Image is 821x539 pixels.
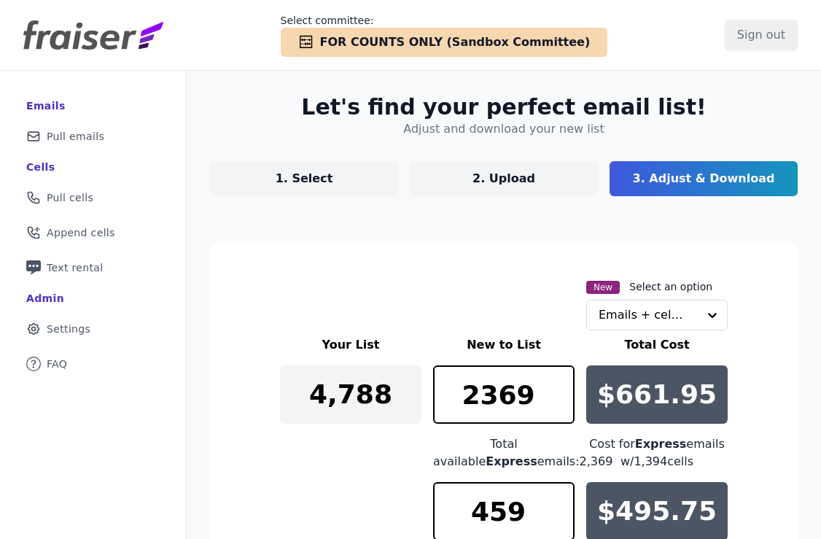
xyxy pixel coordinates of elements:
span: Pull cells [47,190,93,205]
a: Pull cells [12,182,174,214]
span: New [586,281,620,294]
p: 3. Adjust & Download [633,170,775,187]
div: Cells [26,160,55,174]
div: Admin [26,291,64,306]
p: 4,788 [309,380,392,409]
span: Text rental [47,260,104,275]
p: $661.95 [597,380,717,409]
span: Express [486,454,537,468]
input: Sign out [725,20,798,50]
a: Select committee: FOR COUNTS ONLY (Sandbox Committee) [281,13,608,57]
span: FAQ [47,357,67,371]
span: Pull emails [47,129,104,144]
img: Fraiser Logo [23,20,163,50]
a: Settings [12,313,174,345]
span: Append cells [47,225,115,240]
div: Emails [26,98,66,113]
a: Append cells [12,217,174,249]
a: FAQ [12,348,174,380]
p: $495.75 [597,497,717,526]
span: Express [635,437,687,451]
h3: Total Cost [586,336,728,354]
a: 3. Adjust & Download [610,161,798,196]
a: 1. Select [210,161,398,196]
p: 1. Select [276,170,333,187]
p: 2. Upload [472,170,535,187]
a: Pull emails [12,120,174,152]
h3: New to List [433,336,575,354]
span: FOR COUNTS ONLY (Sandbox Committee) [320,34,591,51]
h3: Your List [280,336,421,354]
span: Settings [47,322,90,336]
a: 2. Upload [410,161,598,196]
div: Cost for emails w/ 1,394 cells [586,435,728,470]
h2: Let's find your perfect email list! [301,94,706,120]
a: Text rental [12,252,174,284]
div: Total available emails: 2,369 [433,435,575,470]
p: Select committee: [281,13,608,28]
label: Select an option [629,279,712,294]
h4: Adjust and download your new list [403,120,604,138]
